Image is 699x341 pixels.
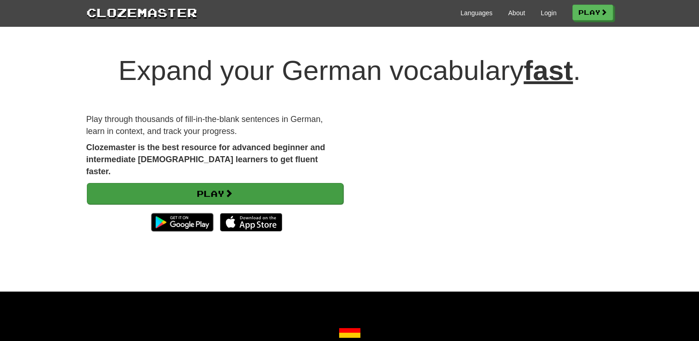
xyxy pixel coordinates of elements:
a: Play [87,183,343,204]
p: Play through thousands of fill-in-the-blank sentences in German, learn in context, and track your... [86,114,343,137]
a: Clozemaster [86,4,197,21]
a: About [508,8,525,18]
a: Login [541,8,556,18]
img: Download_on_the_App_Store_Badge_US-UK_135x40-25178aeef6eb6b83b96f5f2d004eda3bffbb37122de64afbaef7... [220,213,282,231]
strong: Clozemaster is the best resource for advanced beginner and intermediate [DEMOGRAPHIC_DATA] learne... [86,143,325,176]
img: Get it on Google Play [146,208,218,236]
u: fast [523,55,573,86]
a: Play [572,5,613,20]
a: Languages [461,8,492,18]
h1: Expand your German vocabulary . [86,55,613,86]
